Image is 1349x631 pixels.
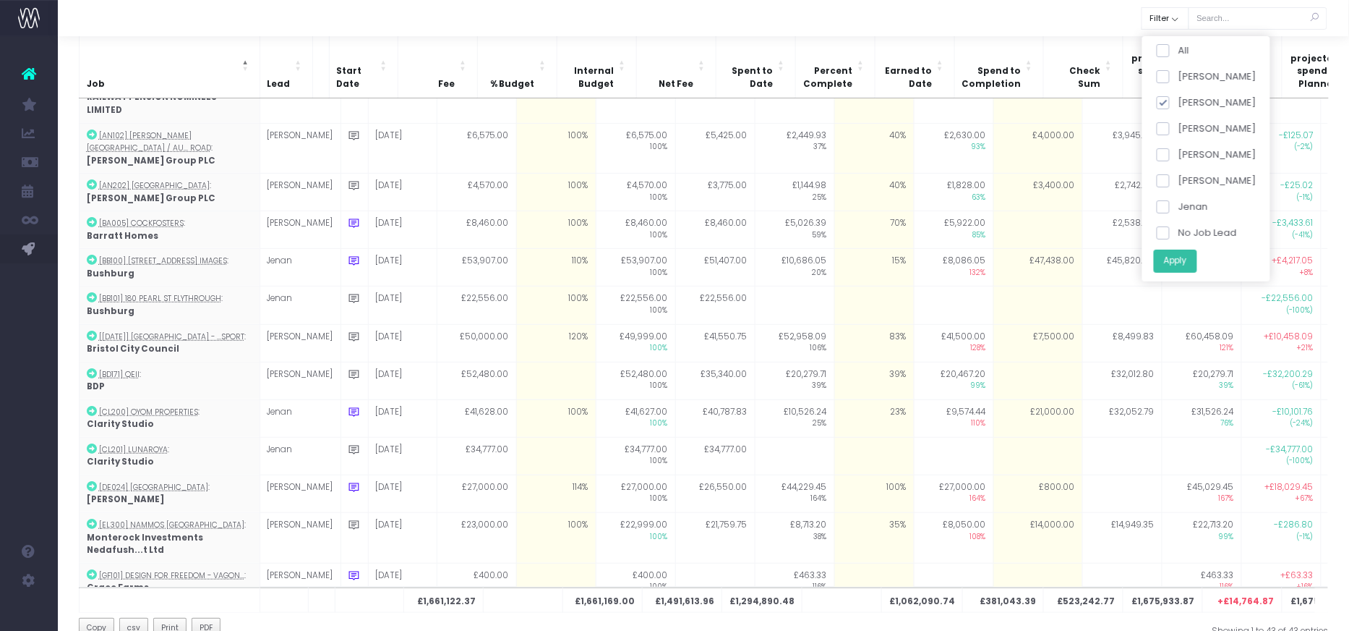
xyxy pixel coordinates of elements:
td: £3,400.00 [993,174,1082,211]
td: £32,052.79 [1082,399,1162,437]
span: 108% [922,532,986,543]
td: [PERSON_NAME] [260,174,341,211]
td: £60,458.09 [1162,324,1241,362]
td: £400.00 [596,563,675,614]
td: [DATE] [368,399,437,437]
th: Job: Activate to invert sorting: Activate to invert sorting: Activate to invert sorting: Activate... [79,32,260,98]
span: Earned to Date [883,65,933,90]
span: +67% [1249,494,1314,504]
td: £32,012.80 [1082,362,1162,399]
td: 100% [516,211,596,249]
span: (-1%) [1249,192,1314,203]
abbr: [AN202] Avondale Drive [99,180,210,191]
strong: Grace Farms, [GEOGRAPHIC_DATA] [87,582,189,606]
td: [PERSON_NAME] [260,475,341,512]
td: Jenan [260,437,341,475]
td: : [79,324,260,362]
td: 40% [834,123,914,174]
td: 15% [834,249,914,287]
span: 116% [763,582,827,593]
td: : [79,123,260,174]
td: £4,000.00 [993,123,1082,174]
td: : [79,437,260,475]
span: 100% [604,192,668,203]
td: £400.00 [437,563,516,614]
span: 93% [922,142,986,153]
td: 120% [516,324,596,362]
td: [DATE] [368,513,437,564]
span: Fee [439,78,455,91]
td: [DATE] [368,211,437,249]
span: 59% [763,230,827,241]
td: [DATE] [368,249,437,287]
strong: Clarity Studio [87,456,154,467]
td: : [79,362,260,399]
span: 20% [763,268,827,279]
td: £34,777.00 [437,437,516,475]
span: Check Sum [1051,65,1101,90]
td: £53,907.00 [437,249,516,287]
span: 100% [604,142,668,153]
td: £5,922.00 [914,211,993,249]
span: 39% [1170,381,1234,391]
td: £41,500.00 [914,324,993,362]
td: £4,570.00 [596,174,675,211]
td: £52,480.00 [596,362,675,399]
td: £8,086.05 [914,249,993,287]
span: 121% [1170,343,1234,354]
td: £27,000.00 [437,475,516,512]
span: +£10,458.09 [1264,331,1314,344]
td: £49,999.00 [596,324,675,362]
td: £8,460.00 [596,211,675,249]
td: £40,787.83 [675,399,755,437]
td: £22,713.20 [1162,513,1241,564]
td: £20,467.20 [914,362,993,399]
span: 38% [763,532,827,543]
th: £523,242.77 [1044,588,1123,613]
td: 114% [516,475,596,512]
span: 164% [922,494,986,504]
span: 100% [604,532,668,543]
th: £1,661,169.00 [563,588,643,613]
label: [PERSON_NAME] [1156,148,1256,162]
td: £22,556.00 [437,287,516,324]
td: £3,945.00 [1082,123,1162,174]
td: £8,050.00 [914,513,993,564]
span: projected spend vs Planned [1290,53,1340,91]
span: 25% [763,418,827,429]
span: 39% [763,381,827,391]
th: Internal Budget: Activate to sort: Activate to sort: Activate to sort: Activate to sort: Activate... [557,32,636,98]
span: 37% [763,142,827,153]
span: Spend to Completion [962,65,1022,90]
td: 40% [834,174,914,211]
span: 100% [604,343,668,354]
td: 35% [834,513,914,564]
span: % Budget [491,78,535,91]
span: 99% [1170,532,1234,543]
td: £21,000.00 [993,399,1082,437]
th: Start Date: Activate to sort: Activate to sort: Activate to sort: Activate to sort: Activate to s... [329,32,398,98]
span: 25% [763,192,827,203]
label: All [1156,43,1189,58]
td: £3,775.00 [675,174,755,211]
td: £41,628.00 [437,399,516,437]
td: [DATE] [368,287,437,324]
td: 100% [516,287,596,324]
span: (-100%) [1249,305,1314,316]
td: £41,550.75 [675,324,755,362]
span: 116% [1170,582,1234,593]
strong: BDP [87,381,105,392]
th: Check Sum: Activate to sort: Activate to sort: Activate to sort: Activate to sort: Activate to so... [1043,32,1123,98]
td: £14,949.35 [1082,513,1162,564]
th: £381,043.39 [963,588,1044,613]
td: £20,279.71 [1162,362,1241,399]
td: £34,777.00 [675,437,755,475]
span: 100% [604,381,668,391]
td: [DATE] [368,123,437,174]
label: [PERSON_NAME] [1156,174,1256,188]
td: £6,575.00 [437,123,516,174]
td: 100% [516,174,596,211]
button: Apply [1153,250,1196,274]
span: Start Date [337,65,376,90]
td: : [79,249,260,287]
